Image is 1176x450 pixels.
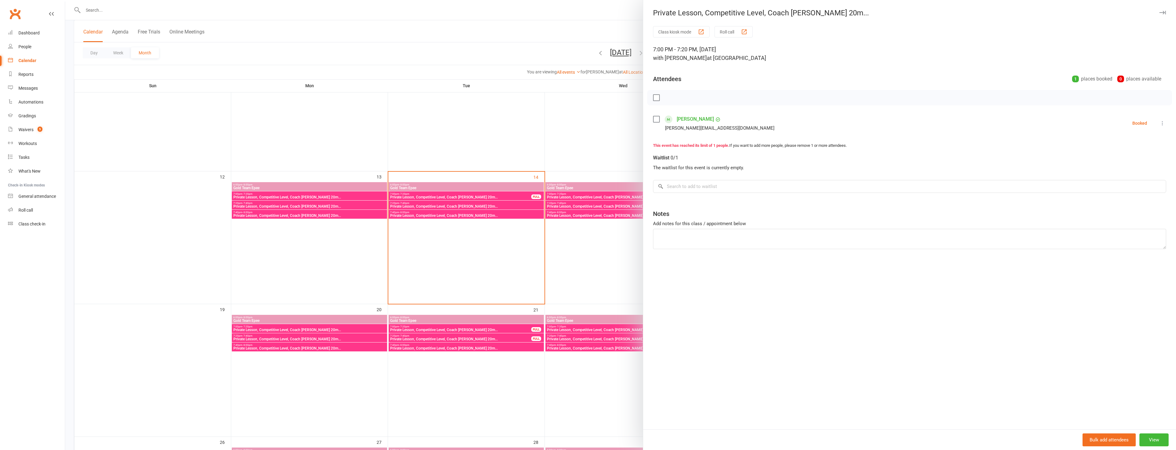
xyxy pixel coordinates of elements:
button: Class kiosk mode [653,26,710,37]
strong: This event has reached its limit of 1 people. [653,143,729,148]
a: General attendance kiosk mode [8,190,65,203]
a: [PERSON_NAME] [677,114,714,124]
div: Workouts [18,141,37,146]
a: Roll call [8,203,65,217]
div: Gradings [18,113,36,118]
div: places available [1117,75,1161,83]
a: Clubworx [7,6,23,22]
div: places booked [1072,75,1112,83]
span: with [PERSON_NAME] [653,55,707,61]
div: Reports [18,72,34,77]
div: 0 [1117,76,1124,82]
button: Bulk add attendees [1083,433,1136,446]
div: Dashboard [18,30,40,35]
a: Tasks [8,151,65,164]
span: at [GEOGRAPHIC_DATA] [707,55,766,61]
div: Roll call [18,208,33,213]
div: 7:00 PM - 7:20 PM, [DATE] [653,45,1166,62]
div: 0/1 [671,154,678,162]
a: Automations [8,95,65,109]
div: Add notes for this class / appointment below [653,220,1166,227]
input: Search to add to waitlist [653,180,1166,193]
a: Waivers 5 [8,123,65,137]
div: Automations [18,100,43,104]
div: 1 [1072,76,1079,82]
div: Calendar [18,58,36,63]
div: Class check-in [18,221,46,226]
a: Messages [8,81,65,95]
button: Roll call [715,26,753,37]
div: Tasks [18,155,30,160]
div: Waivers [18,127,34,132]
a: Dashboard [8,26,65,40]
a: Calendar [8,54,65,68]
a: What's New [8,164,65,178]
div: Attendees [653,75,681,83]
a: People [8,40,65,54]
span: 5 [38,127,42,132]
a: Class kiosk mode [8,217,65,231]
div: The waitlist for this event is currently empty. [653,164,1166,171]
div: What's New [18,169,41,174]
div: Notes [653,209,669,218]
a: Workouts [8,137,65,151]
div: People [18,44,31,49]
div: General attendance [18,194,56,199]
div: If you want to add more people, please remove 1 or more attendees. [653,143,1166,149]
a: Gradings [8,109,65,123]
div: Waitlist [653,154,678,162]
button: View [1139,433,1169,446]
div: Messages [18,86,38,91]
div: Private Lesson, Competitive Level, Coach [PERSON_NAME] 20m... [643,9,1176,17]
div: Booked [1132,121,1147,125]
a: Reports [8,68,65,81]
div: [PERSON_NAME][EMAIL_ADDRESS][DOMAIN_NAME] [665,124,774,132]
